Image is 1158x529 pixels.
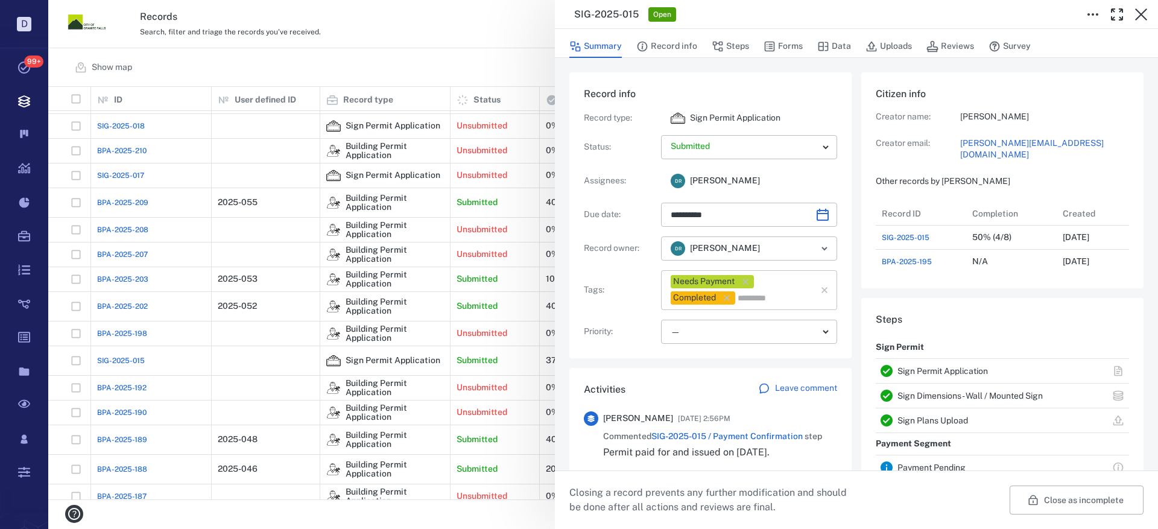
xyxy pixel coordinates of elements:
p: Status : [584,141,656,153]
button: Open [816,240,833,257]
button: Reviews [926,35,974,58]
a: SIG-2025-015 [882,232,929,243]
button: Clear [816,282,833,299]
span: Help [27,8,52,19]
p: [DATE] [1063,256,1089,268]
a: BPA-2025-195 [882,256,932,267]
p: D [17,17,31,31]
h6: Record info [584,87,837,101]
button: Steps [712,35,749,58]
div: 50% (4/8) [972,233,1011,242]
span: [PERSON_NAME] [690,242,760,255]
a: Leave comment [758,382,837,397]
a: SIG-2025-015 / Payment Confirmation [651,431,803,441]
button: Toggle to Edit Boxes [1081,2,1105,27]
button: Summary [569,35,622,58]
h3: SIG-2025-015 [574,7,639,22]
div: Completed [673,292,716,304]
p: [PERSON_NAME] [960,111,1129,123]
p: Tags : [584,284,656,296]
button: Close as incomplete [1010,486,1144,515]
h6: Steps [876,312,1129,327]
span: [DATE] 2:56PM [678,411,730,426]
p: Assignees : [584,175,656,187]
p: Other records by [PERSON_NAME] [876,176,1129,188]
a: Payment Pending [897,463,966,472]
div: Needs Payment [673,276,735,288]
button: Uploads [865,35,912,58]
button: Data [817,35,851,58]
p: Due date : [584,209,656,221]
p: Leave comment [775,382,837,394]
p: Record type : [584,112,656,124]
span: 99+ [24,55,43,68]
button: Toggle Fullscreen [1105,2,1129,27]
a: Sign Permit Application [897,366,988,376]
span: Open [651,10,674,20]
div: Created [1057,201,1147,226]
button: Forms [764,35,803,58]
p: Payment Segment [876,433,951,455]
p: Submitted [671,141,818,153]
span: [PERSON_NAME] [690,175,760,187]
div: Citizen infoCreator name:[PERSON_NAME]Creator email:[PERSON_NAME][EMAIL_ADDRESS][DOMAIN_NAME]Othe... [861,72,1144,298]
div: N/A [972,257,988,266]
p: Closing a record prevents any further modification and should be done after all actions and revie... [569,486,856,515]
a: [PERSON_NAME][EMAIL_ADDRESS][DOMAIN_NAME] [960,138,1129,161]
p: Sign Permit [876,337,924,358]
span: [PERSON_NAME] [603,413,673,425]
img: icon Sign Permit Application [671,111,685,125]
button: Record info [636,35,697,58]
div: Sign Permit Application [671,111,685,125]
div: — [671,325,818,339]
p: [DATE] [1063,232,1089,244]
div: Record ID [882,197,921,230]
p: Sign Permit Application [690,112,780,124]
button: Survey [989,35,1031,58]
div: Created [1063,197,1095,230]
h6: Activities [584,382,625,397]
a: Sign Dimensions - Wall / Mounted Sign [897,391,1043,401]
p: Record owner : [584,242,656,255]
p: Permit paid for and issued on [DATE]. [603,445,822,460]
p: Creator email: [876,138,960,161]
div: Record infoRecord type:icon Sign Permit ApplicationSign Permit ApplicationStatus:Assignees:DR[PER... [569,72,852,368]
span: Commented step [603,431,822,443]
p: Creator name: [876,111,960,123]
div: Completion [966,201,1057,226]
button: Choose date, selected date is Sep 5, 2025 [811,203,835,227]
p: [PERSON_NAME] [603,469,822,484]
a: Sign Plans Upload [897,416,968,425]
button: Close [1129,2,1153,27]
div: D R [671,241,685,256]
p: Priority : [584,326,656,338]
div: Completion [972,197,1018,230]
div: D R [671,174,685,188]
div: Record ID [876,201,966,226]
h6: Citizen info [876,87,1129,101]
